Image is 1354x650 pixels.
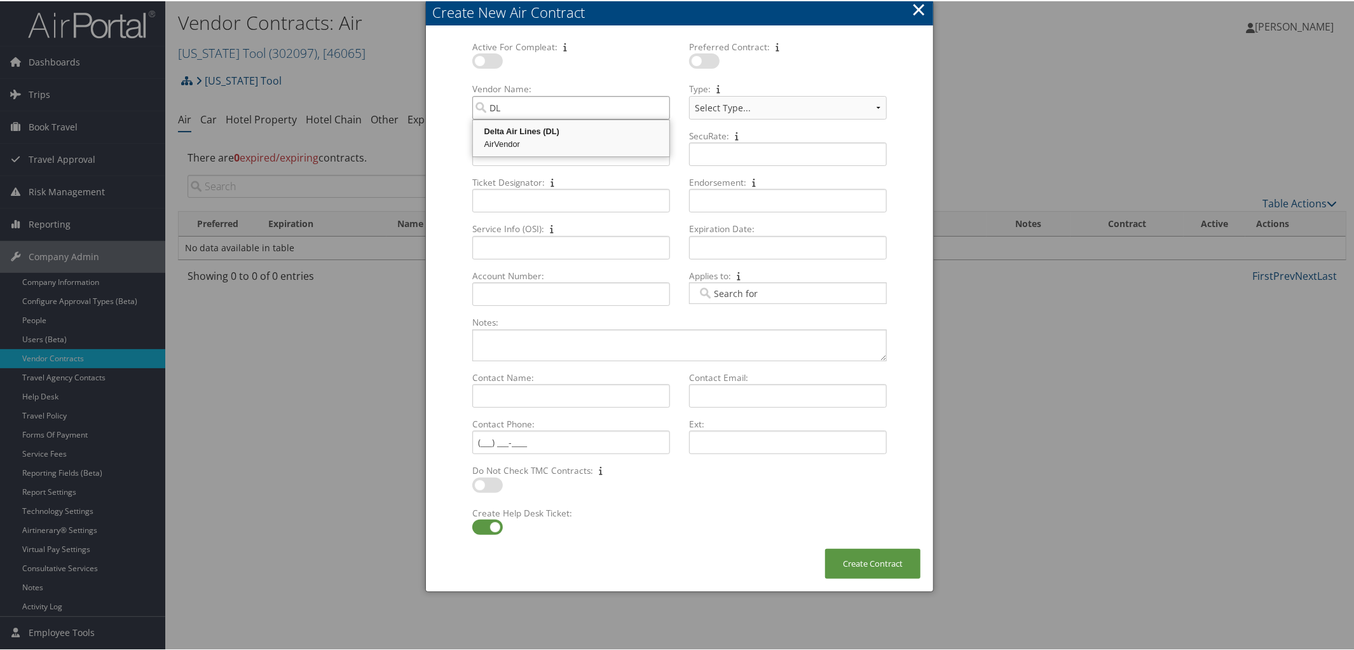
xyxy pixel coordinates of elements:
[684,175,892,188] label: Endorsement:
[684,81,892,94] label: Type:
[472,328,887,360] textarea: Notes:
[689,383,887,406] input: Contact Email:
[684,39,892,52] label: Preferred Contract:
[697,286,769,298] input: Applies to:
[684,128,892,141] label: SecuRate:
[472,188,670,211] input: Ticket Designator:
[472,95,670,118] input: Vendor Name:
[684,221,892,234] label: Expiration Date:
[684,370,892,383] label: Contact Email:
[467,128,675,141] label: Tour Code:
[684,417,892,429] label: Ext:
[472,235,670,258] input: Service Info (OSI):
[689,141,887,165] input: SecuRate:
[689,235,887,258] input: Expiration Date:
[467,417,675,429] label: Contact Phone:
[467,39,675,52] label: Active For Compleat:
[472,281,670,305] input: Account Number:
[432,1,933,21] div: Create New Air Contract
[472,429,670,453] input: Contact Phone:
[467,268,675,281] label: Account Number:
[467,221,675,234] label: Service Info (OSI):
[467,506,675,518] label: Create Help Desk Ticket:
[467,370,675,383] label: Contact Name:
[467,463,675,476] label: Do Not Check TMC Contracts:
[684,268,892,281] label: Applies to:
[689,188,887,211] input: Endorsement:
[467,315,892,328] label: Notes:
[689,95,887,118] select: Type:
[467,175,675,188] label: Ticket Designator:
[825,548,920,577] button: Create Contract
[472,383,670,406] input: Contact Name:
[689,429,887,453] input: Ext:
[475,124,667,137] div: Delta Air Lines (DL)
[467,81,675,94] label: Vendor Name:
[475,137,667,149] div: AirVendor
